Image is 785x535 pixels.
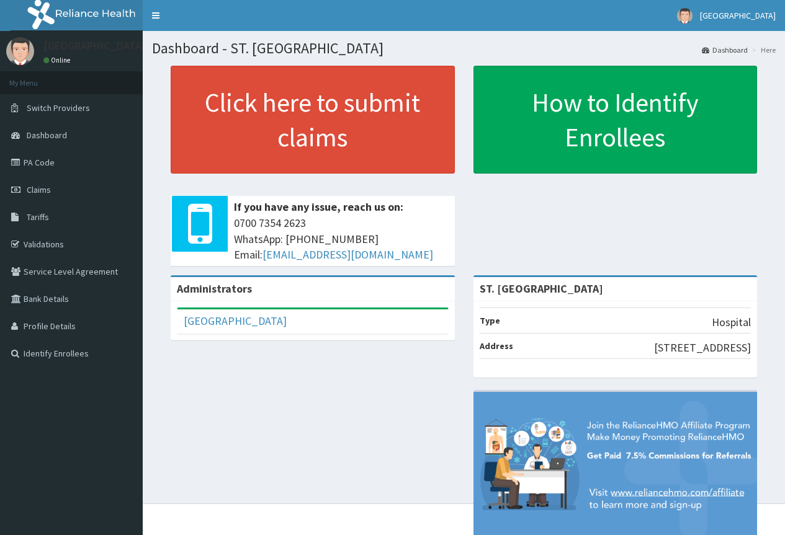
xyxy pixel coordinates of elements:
b: If you have any issue, reach us on: [234,200,403,214]
span: Claims [27,184,51,195]
p: Hospital [712,314,751,330]
span: 0700 7354 2623 WhatsApp: [PHONE_NUMBER] Email: [234,215,449,263]
a: How to Identify Enrollees [473,66,758,174]
p: [GEOGRAPHIC_DATA] [43,40,146,51]
span: Tariffs [27,211,49,223]
a: [GEOGRAPHIC_DATA] [184,314,287,328]
a: Online [43,56,73,64]
a: Click here to submit claims [171,66,455,174]
b: Type [480,315,500,326]
p: [STREET_ADDRESS] [654,340,751,356]
b: Administrators [177,281,252,296]
a: [EMAIL_ADDRESS][DOMAIN_NAME] [262,247,433,262]
strong: ST. [GEOGRAPHIC_DATA] [480,281,603,296]
h1: Dashboard - ST. [GEOGRAPHIC_DATA] [152,40,776,56]
a: Dashboard [702,45,748,55]
span: Dashboard [27,130,67,141]
span: [GEOGRAPHIC_DATA] [700,10,776,21]
li: Here [749,45,776,55]
img: User Image [677,8,693,24]
img: User Image [6,37,34,65]
span: Switch Providers [27,102,90,113]
b: Address [480,340,513,352]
